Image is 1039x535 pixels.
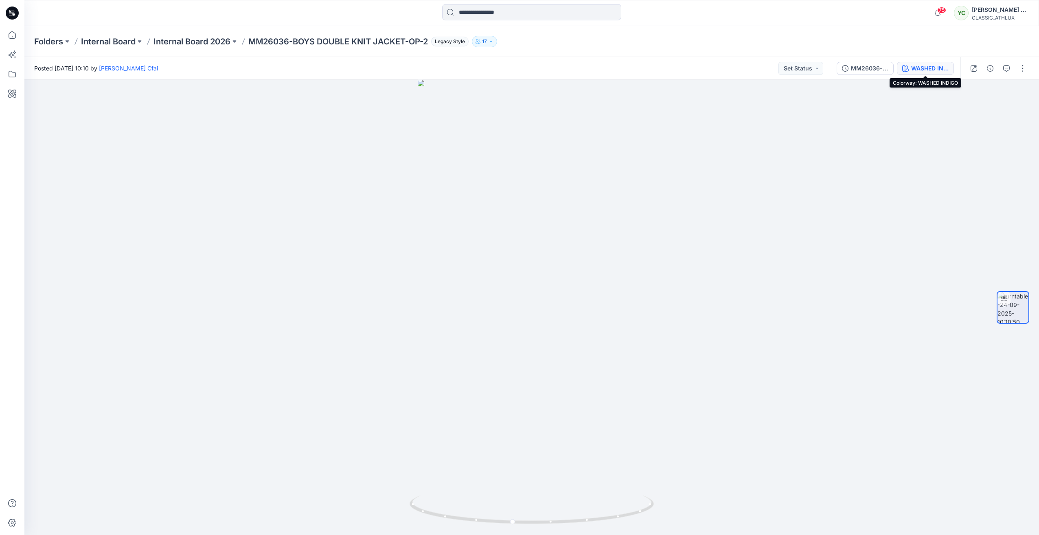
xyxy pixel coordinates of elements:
a: [PERSON_NAME] Cfai [99,65,158,72]
img: turntable-24-09-2025-10:10:50 [997,292,1028,323]
div: YC [954,6,969,20]
div: [PERSON_NAME] Cfai [972,5,1029,15]
a: Internal Board 2026 [153,36,230,47]
p: MM26036-BOYS DOUBLE KNIT JACKET-OP-2 [248,36,428,47]
button: Details [984,62,997,75]
button: Legacy Style [428,36,469,47]
span: Legacy Style [431,37,469,46]
div: MM26036-BOYS DOUBLE KNIT JACKET-OP-2 [851,64,888,73]
a: Internal Board [81,36,136,47]
span: Posted [DATE] 10:10 by [34,64,158,72]
div: WASHED INDIGO [911,64,949,73]
span: 75 [937,7,946,13]
a: Folders [34,36,63,47]
p: 17 [482,37,487,46]
button: WASHED INDIGO [897,62,954,75]
button: MM26036-BOYS DOUBLE KNIT JACKET-OP-2 [837,62,894,75]
button: 17 [472,36,497,47]
div: CLASSIC_ATHLUX [972,15,1029,21]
